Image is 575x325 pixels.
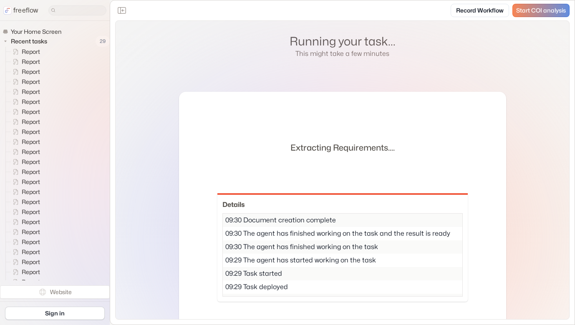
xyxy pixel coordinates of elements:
[6,117,43,127] a: Report
[20,98,43,106] span: Report
[20,148,43,156] span: Report
[6,147,43,157] a: Report
[6,97,43,107] a: Report
[20,238,43,246] span: Report
[20,68,43,76] span: Report
[20,218,43,226] span: Report
[6,67,43,77] a: Report
[6,137,43,147] a: Report
[6,207,43,217] a: Report
[20,258,43,266] span: Report
[6,237,43,247] a: Report
[295,49,389,57] span: This might take a few minutes
[9,28,64,36] span: Your Home Screen
[512,4,570,17] a: Start COI analysis
[6,57,43,67] a: Report
[20,198,43,206] span: Report
[516,7,566,14] span: Start COI analysis
[6,197,43,207] a: Report
[20,178,43,186] span: Report
[13,5,38,15] p: freeflow
[20,78,43,86] span: Report
[20,138,43,146] span: Report
[20,248,43,256] span: Report
[20,88,43,96] span: Report
[20,128,43,136] span: Report
[290,141,395,154] span: Extracting Requirements....
[6,87,43,97] a: Report
[20,268,43,276] span: Report
[20,208,43,216] span: Report
[20,48,43,56] span: Report
[6,177,43,187] a: Report
[20,228,43,236] span: Report
[6,127,43,137] a: Report
[20,58,43,66] span: Report
[6,167,43,177] a: Report
[223,267,462,280] div: 09:29 Task started
[20,158,43,166] span: Report
[6,77,43,87] a: Report
[223,294,462,307] div: 09:29 Task starting
[20,108,43,116] span: Report
[6,47,43,57] a: Report
[451,4,509,17] a: Record Workflow
[6,257,43,267] a: Report
[6,157,43,167] a: Report
[20,168,43,176] span: Report
[6,187,43,197] a: Report
[223,227,462,240] div: 09:30 The agent has finished working on the task and the result is ready
[222,200,463,210] h2: Details
[5,307,105,320] a: Sign in
[223,214,462,227] div: 09:30 Document creation complete
[290,34,396,49] h1: Running your task...
[6,247,43,257] a: Report
[20,278,43,286] span: Report
[223,240,462,254] div: 09:30 The agent has finished working on the task
[9,37,50,45] span: Recent tasks
[6,107,43,117] a: Report
[6,227,43,237] a: Report
[20,118,43,126] span: Report
[115,4,129,17] button: Close the sidebar
[3,5,38,15] a: freeflow
[223,254,462,267] div: 09:29 The agent has started working on the task
[20,188,43,196] span: Report
[6,267,43,277] a: Report
[223,280,462,294] div: 09:29 Task deployed
[96,36,110,47] span: 29
[6,217,43,227] a: Report
[3,28,65,36] a: Your Home Screen
[6,277,43,287] a: Report
[3,36,50,46] button: Recent tasks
